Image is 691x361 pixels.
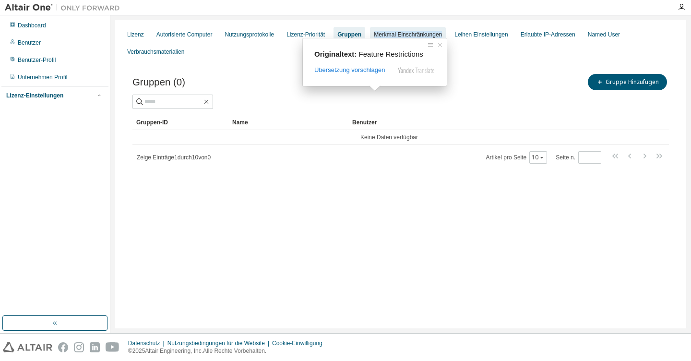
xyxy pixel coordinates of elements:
[532,154,545,161] button: 10
[374,31,442,38] ya-tr-span: Merkmal Einschränkungen
[74,342,84,352] img: instagram.svg
[106,342,119,352] img: youtube.svg
[18,74,67,81] ya-tr-span: Unternehmen Profil
[360,134,418,141] ya-tr-span: Keine Daten verfügbar
[3,342,52,352] img: altair_logo.svg
[225,31,274,38] ya-tr-span: Nutzungsprotokolle
[127,48,184,55] ya-tr-span: Verbrauchsmaterialien
[167,340,265,347] ya-tr-span: Nutzungsbedingungen für die Website
[198,154,207,161] ya-tr-span: von
[606,78,659,86] ya-tr-span: Gruppe Hinzufügen
[556,154,575,161] ya-tr-span: Seite n.
[156,31,213,38] ya-tr-span: Autorisierte Computer
[486,154,527,161] ya-tr-span: Artikel pro Seite
[286,31,325,38] ya-tr-span: Lizenz-Priorität
[18,39,41,46] ya-tr-span: Benutzer
[5,3,125,12] img: Altair Eines
[588,31,620,38] ya-tr-span: Named User
[127,31,144,38] ya-tr-span: Lizenz
[314,66,385,74] span: Übersetzung vorschlagen
[128,340,160,347] ya-tr-span: Datenschutz
[588,74,667,90] button: Gruppe Hinzufügen
[207,154,211,161] ya-tr-span: 0
[18,22,46,29] ya-tr-span: Dashboard
[137,154,174,161] ya-tr-span: Zeige Einträge
[90,342,100,352] img: linkedin.svg
[359,50,423,58] span: Feature Restrictions
[18,57,56,63] ya-tr-span: Benutzer-Profil
[128,348,132,354] ya-tr-span: ©
[314,50,357,58] span: Originaltext:
[521,31,575,38] ya-tr-span: Erlaubte IP-Adressen
[203,348,266,354] ya-tr-span: Alle Rechte Vorbehalten.
[454,31,508,38] ya-tr-span: Leihen Einstellungen
[132,77,185,87] ya-tr-span: Gruppen (0)
[232,119,248,126] ya-tr-span: Name
[337,31,361,38] ya-tr-span: Gruppen
[178,154,192,161] ya-tr-span: durch
[174,154,178,161] ya-tr-span: 1
[58,342,68,352] img: facebook.svg
[272,340,322,347] ya-tr-span: Cookie-Einwilligung
[6,92,63,99] ya-tr-span: Lizenz-Einstellungen
[132,348,145,354] ya-tr-span: 2025
[352,119,377,126] ya-tr-span: Benutzer
[192,154,198,161] ya-tr-span: 10
[145,348,203,354] ya-tr-span: Altair Engineering, Inc.
[136,119,168,126] ya-tr-span: Gruppen-ID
